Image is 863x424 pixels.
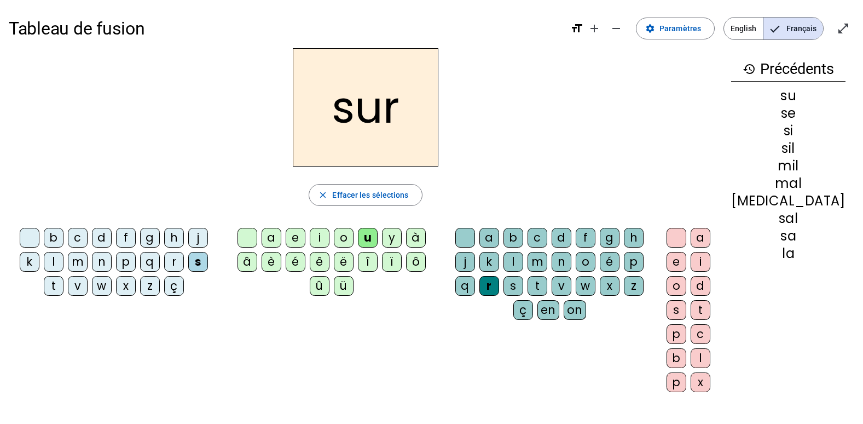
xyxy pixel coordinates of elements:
[600,276,619,296] div: x
[116,228,136,248] div: f
[576,276,595,296] div: w
[309,184,422,206] button: Effacer les sélections
[731,57,845,82] h3: Précédents
[552,276,571,296] div: v
[832,18,854,39] button: Entrer en plein écran
[334,252,354,272] div: ë
[20,252,39,272] div: k
[238,252,257,272] div: â
[332,188,408,202] span: Effacer les sélections
[44,252,63,272] div: l
[564,300,586,320] div: on
[513,300,533,320] div: ç
[44,228,63,248] div: b
[731,159,845,173] div: mil
[624,276,644,296] div: z
[667,324,686,344] div: p
[723,17,824,40] mat-button-toggle-group: Language selection
[576,228,595,248] div: f
[318,190,328,200] mat-icon: close
[731,247,845,260] div: la
[455,276,475,296] div: q
[731,230,845,243] div: sa
[503,228,523,248] div: b
[691,348,710,368] div: l
[140,252,160,272] div: q
[68,276,88,296] div: v
[537,300,559,320] div: en
[358,228,378,248] div: u
[188,228,208,248] div: j
[334,228,354,248] div: o
[479,252,499,272] div: k
[293,48,438,167] h2: sur
[731,212,845,225] div: sal
[262,252,281,272] div: è
[659,22,701,35] span: Paramètres
[731,107,845,120] div: se
[667,300,686,320] div: s
[140,276,160,296] div: z
[164,276,184,296] div: ç
[667,373,686,392] div: p
[731,89,845,102] div: su
[310,228,329,248] div: i
[763,18,823,39] span: Français
[116,276,136,296] div: x
[731,177,845,190] div: mal
[576,252,595,272] div: o
[479,276,499,296] div: r
[358,252,378,272] div: î
[837,22,850,35] mat-icon: open_in_full
[552,228,571,248] div: d
[455,252,475,272] div: j
[636,18,715,39] button: Paramètres
[667,252,686,272] div: e
[382,252,402,272] div: ï
[691,276,710,296] div: d
[406,252,426,272] div: ô
[334,276,354,296] div: ü
[528,276,547,296] div: t
[188,252,208,272] div: s
[570,22,583,35] mat-icon: format_size
[667,348,686,368] div: b
[600,252,619,272] div: é
[724,18,763,39] span: English
[645,24,655,33] mat-icon: settings
[116,252,136,272] div: p
[382,228,402,248] div: y
[743,62,756,76] mat-icon: history
[92,252,112,272] div: n
[552,252,571,272] div: n
[9,11,561,46] h1: Tableau de fusion
[691,300,710,320] div: t
[667,276,686,296] div: o
[140,228,160,248] div: g
[605,18,627,39] button: Diminuer la taille de la police
[479,228,499,248] div: a
[731,194,845,208] div: [MEDICAL_DATA]
[588,22,601,35] mat-icon: add
[44,276,63,296] div: t
[528,252,547,272] div: m
[503,252,523,272] div: l
[528,228,547,248] div: c
[731,142,845,155] div: sil
[286,228,305,248] div: e
[310,252,329,272] div: ê
[691,373,710,392] div: x
[731,124,845,137] div: si
[691,228,710,248] div: a
[691,324,710,344] div: c
[68,228,88,248] div: c
[503,276,523,296] div: s
[624,228,644,248] div: h
[68,252,88,272] div: m
[164,228,184,248] div: h
[610,22,623,35] mat-icon: remove
[624,252,644,272] div: p
[310,276,329,296] div: û
[92,228,112,248] div: d
[286,252,305,272] div: é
